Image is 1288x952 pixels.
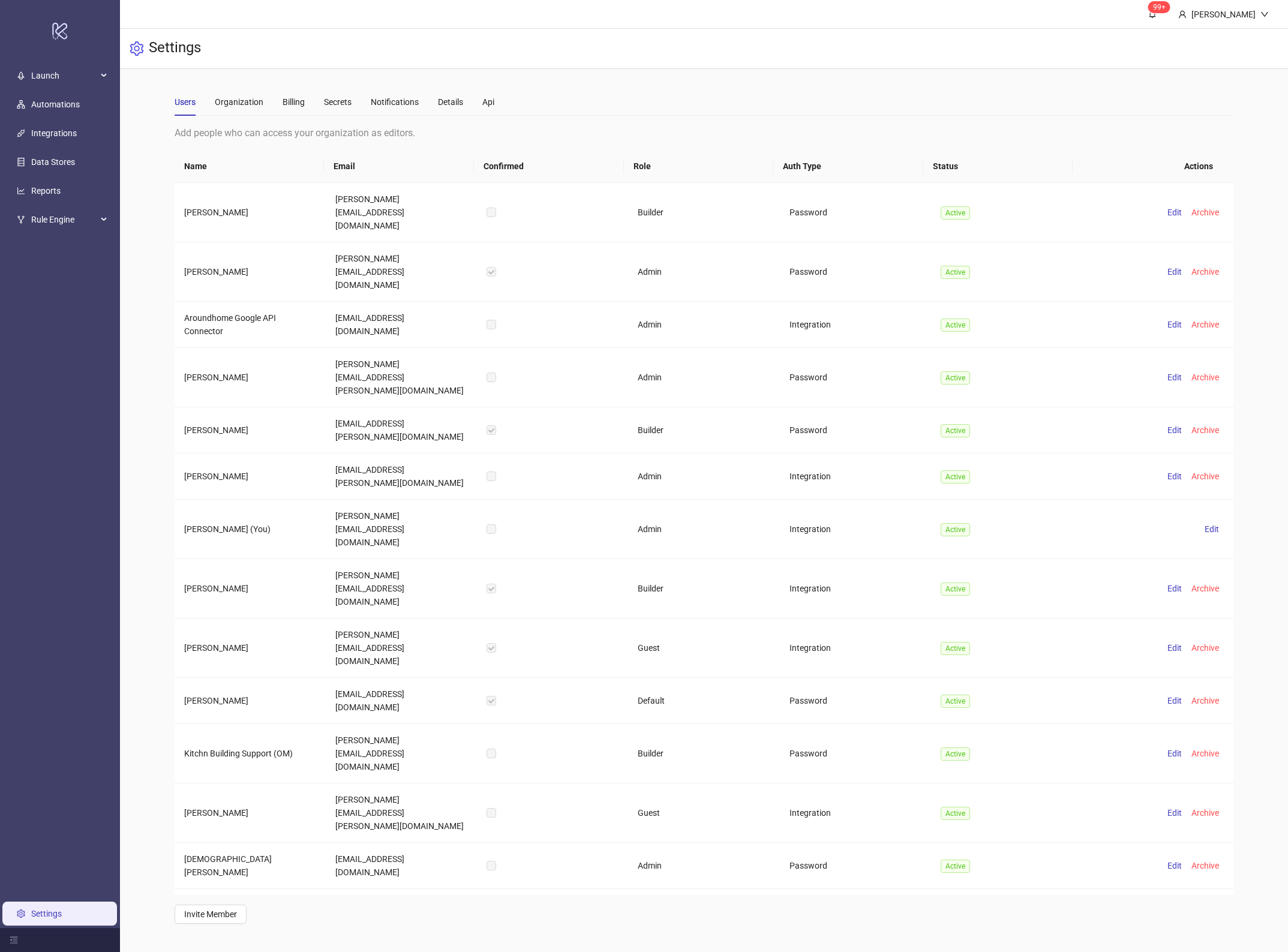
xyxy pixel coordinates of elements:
[1187,469,1224,483] button: Archive
[628,242,779,302] td: Admin
[31,186,61,196] a: Reports
[175,302,326,348] td: Aroundhome Google API Connector
[1191,584,1219,593] span: Archive
[1163,746,1187,761] button: Edit
[780,500,931,559] td: Integration
[1187,746,1224,761] button: Archive
[175,724,326,783] td: Kitchn Building Support (OM)
[1187,423,1224,437] button: Archive
[326,559,477,618] td: [PERSON_NAME][EMAIL_ADDRESS][DOMAIN_NAME]
[1167,320,1182,329] span: Edit
[31,100,80,109] a: Automations
[326,843,477,889] td: [EMAIL_ADDRESS][DOMAIN_NAME]
[1167,643,1182,653] span: Edit
[1167,267,1182,277] span: Edit
[780,618,931,678] td: Integration
[1167,208,1182,217] span: Edit
[175,348,326,407] td: [PERSON_NAME]
[780,454,931,500] td: Integration
[941,523,970,536] span: Active
[1178,10,1187,19] span: user
[326,302,477,348] td: [EMAIL_ADDRESS][DOMAIN_NAME]
[628,618,779,678] td: Guest
[283,95,305,109] div: Billing
[1163,806,1187,820] button: Edit
[175,183,326,242] td: [PERSON_NAME]
[628,843,779,889] td: Admin
[1148,10,1157,18] span: bell
[1187,858,1224,873] button: Archive
[1200,522,1224,536] button: Edit
[628,724,779,783] td: Builder
[941,582,970,596] span: Active
[326,183,477,242] td: [PERSON_NAME][EMAIL_ADDRESS][DOMAIN_NAME]
[1163,265,1187,279] button: Edit
[780,302,931,348] td: Integration
[326,889,477,948] td: [PERSON_NAME][EMAIL_ADDRESS][PERSON_NAME][DOMAIN_NAME]
[1163,581,1187,596] button: Edit
[1191,472,1219,481] span: Archive
[1191,320,1219,329] span: Archive
[326,454,477,500] td: [EMAIL_ADDRESS][PERSON_NAME][DOMAIN_NAME]
[1191,749,1219,758] span: Archive
[1167,749,1182,758] span: Edit
[1167,861,1182,870] span: Edit
[1148,1,1170,13] sup: 686
[175,843,326,889] td: [DEMOGRAPHIC_DATA][PERSON_NAME]
[326,242,477,302] td: [PERSON_NAME][EMAIL_ADDRESS][DOMAIN_NAME]
[1191,208,1219,217] span: Archive
[1167,472,1182,481] span: Edit
[1187,581,1224,596] button: Archive
[326,407,477,454] td: [EMAIL_ADDRESS][PERSON_NAME][DOMAIN_NAME]
[438,95,463,109] div: Details
[175,150,325,183] th: Name
[628,559,779,618] td: Builder
[31,64,97,88] span: Launch
[175,559,326,618] td: [PERSON_NAME]
[326,724,477,783] td: [PERSON_NAME][EMAIL_ADDRESS][DOMAIN_NAME]
[1191,425,1219,435] span: Archive
[1191,861,1219,870] span: Archive
[326,783,477,843] td: [PERSON_NAME][EMAIL_ADDRESS][PERSON_NAME][DOMAIN_NAME]
[1191,373,1219,382] span: Archive
[1187,205,1224,220] button: Archive
[773,150,923,183] th: Auth Type
[326,678,477,724] td: [EMAIL_ADDRESS][DOMAIN_NAME]
[1073,150,1223,183] th: Actions
[31,909,62,918] a: Settings
[923,150,1073,183] th: Status
[1167,373,1182,382] span: Edit
[941,860,970,873] span: Active
[780,559,931,618] td: Integration
[184,909,237,919] span: Invite Member
[175,125,1233,140] div: Add people who can access your organization as editors.
[780,242,931,302] td: Password
[780,183,931,242] td: Password
[628,783,779,843] td: Guest
[1187,693,1224,708] button: Archive
[175,95,196,109] div: Users
[941,747,970,761] span: Active
[1163,205,1187,220] button: Edit
[780,407,931,454] td: Password
[17,71,25,80] span: rocket
[780,348,931,407] td: Password
[482,95,494,109] div: Api
[941,642,970,655] span: Active
[1187,8,1260,21] div: [PERSON_NAME]
[1163,641,1187,655] button: Edit
[941,319,970,332] span: Active
[1205,524,1219,534] span: Edit
[324,95,352,109] div: Secrets
[1167,808,1182,818] span: Edit
[628,454,779,500] td: Admin
[31,128,77,138] a: Integrations
[1187,641,1224,655] button: Archive
[1163,693,1187,708] button: Edit
[628,407,779,454] td: Builder
[175,454,326,500] td: [PERSON_NAME]
[175,783,326,843] td: [PERSON_NAME]
[1187,317,1224,332] button: Archive
[628,183,779,242] td: Builder
[941,695,970,708] span: Active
